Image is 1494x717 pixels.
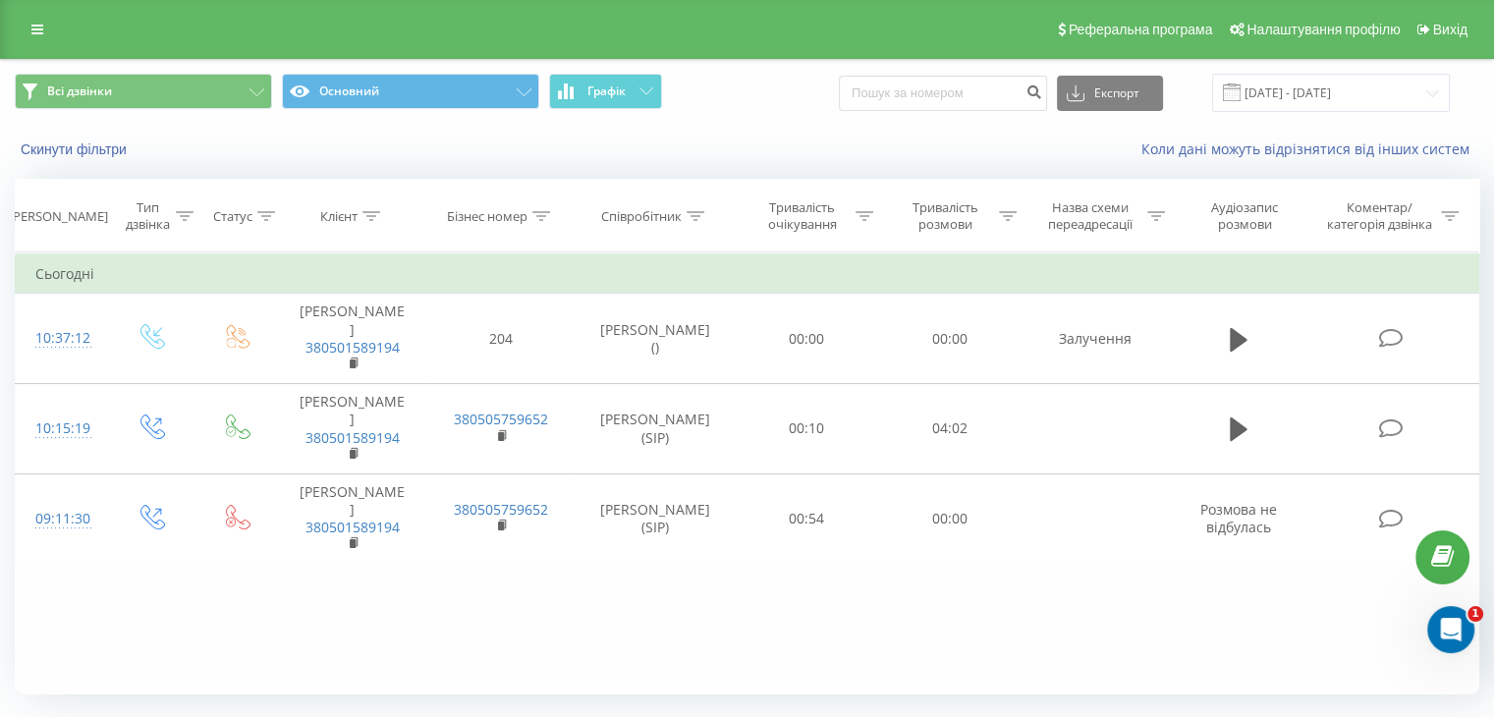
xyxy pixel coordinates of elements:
td: [PERSON_NAME] (SIP) [576,384,736,474]
button: Всі дзвінки [15,74,272,109]
iframe: Intercom live chat [1427,606,1474,653]
a: Коли дані можуть відрізнятися вiд інших систем [1141,139,1479,158]
div: Клієнт [320,208,358,225]
td: Сьогодні [16,254,1479,294]
a: 380501589194 [305,518,400,536]
td: 204 [426,294,575,384]
td: [PERSON_NAME] [278,384,426,474]
div: Бізнес номер [447,208,527,225]
div: Коментар/категорія дзвінка [1321,199,1436,233]
td: [PERSON_NAME] () [576,294,736,384]
div: Співробітник [601,208,682,225]
a: 380505759652 [454,410,548,428]
div: Назва схеми переадресації [1039,199,1142,233]
button: Скинути фільтри [15,140,137,158]
td: 00:00 [878,294,1021,384]
div: Аудіозапис розмови [1188,199,1302,233]
span: 1 [1467,606,1483,622]
td: 00:00 [736,294,878,384]
td: 00:54 [736,473,878,564]
a: 380501589194 [305,428,400,447]
input: Пошук за номером [839,76,1047,111]
div: 10:15:19 [35,410,87,448]
span: Реферальна програма [1069,22,1213,37]
button: Основний [282,74,539,109]
td: 00:10 [736,384,878,474]
a: 380501589194 [305,338,400,357]
td: Залучення [1021,294,1169,384]
a: 380505759652 [454,500,548,519]
span: Розмова не відбулась [1200,500,1277,536]
td: [PERSON_NAME] [278,294,426,384]
span: Вихід [1433,22,1467,37]
td: [PERSON_NAME] (SIP) [576,473,736,564]
span: Всі дзвінки [47,83,112,99]
div: Тривалість очікування [753,199,852,233]
div: Тривалість розмови [896,199,994,233]
td: [PERSON_NAME] [278,473,426,564]
div: 10:37:12 [35,319,87,358]
div: 09:11:30 [35,500,87,538]
button: Експорт [1057,76,1163,111]
div: Статус [213,208,252,225]
button: Графік [549,74,662,109]
span: Налаштування профілю [1246,22,1400,37]
div: Тип дзвінка [124,199,170,233]
div: [PERSON_NAME] [9,208,108,225]
td: 00:00 [878,473,1021,564]
td: 04:02 [878,384,1021,474]
span: Графік [587,84,626,98]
